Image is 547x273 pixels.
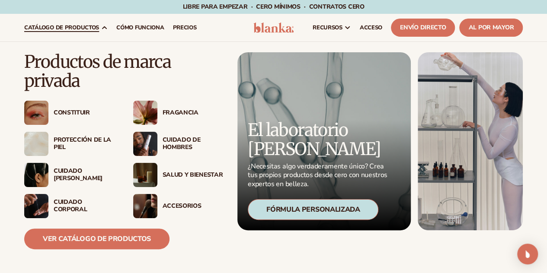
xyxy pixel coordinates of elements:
[256,3,301,11] font: CERO mínimos
[24,132,48,156] img: Muestra de crema humectante.
[54,198,87,213] font: Cuidado corporal
[304,3,306,11] font: ·
[517,244,538,264] div: Abrir Intercom Messenger
[169,14,201,41] a: precios
[24,229,170,249] a: Ver catálogo de productos
[24,163,48,187] img: Cabello femenino recogido con pinzas.
[309,3,364,11] font: Contratos CERO
[133,194,157,218] img: Mujer con pincel de maquillaje.
[133,132,225,156] a: Hombre sosteniendo una botella de crema hidratante. Cuidado de hombres
[133,101,157,125] img: Flor rosa floreciente.
[248,119,381,160] font: El laboratorio [PERSON_NAME]
[54,136,111,151] font: Protección de la piel
[163,202,202,210] font: Accesorios
[163,108,198,117] font: Fragancia
[133,194,225,218] a: Mujer con pincel de maquillaje. Accesorios
[133,163,157,187] img: Velas e incienso sobre la mesa.
[251,3,253,11] font: ·
[248,162,387,189] font: ¿Necesitas algo verdaderamente único? Crea tus propios productos desde cero con nuestros expertos...
[24,101,116,125] a: Mujer con maquillaje de ojos con brillantina. Constituir
[54,167,102,182] font: Cuidado [PERSON_NAME]
[173,24,197,32] font: precios
[237,52,411,230] a: Fórmula microscópica del producto. El laboratorio [PERSON_NAME] ¿Necesitas algo verdaderamente ún...
[20,14,112,41] a: catálogo de productos
[112,14,168,41] a: Cómo funciona
[418,52,523,230] img: Mujer en laboratorio con equipo.
[54,108,90,117] font: Constituir
[459,19,523,37] a: Al por mayor
[308,14,355,41] a: recursos
[163,171,223,179] font: Salud y bienestar
[253,22,294,33] img: logo
[391,19,455,37] a: Envío directo
[24,163,116,187] a: Cabello femenino recogido con pinzas. Cuidado [PERSON_NAME]
[133,132,157,156] img: Hombre sosteniendo una botella de crema hidratante.
[313,24,342,32] font: recursos
[24,51,171,92] font: Productos de marca privada
[360,24,382,32] font: ACCESO
[133,163,225,187] a: Velas e incienso sobre la mesa. Salud y bienestar
[24,194,48,218] img: Mano masculina aplicando crema hidratante.
[116,24,164,32] font: Cómo funciona
[24,132,116,156] a: Muestra de crema humectante. Protección de la piel
[24,194,116,218] a: Mano masculina aplicando crema hidratante. Cuidado corporal
[133,101,225,125] a: Flor rosa floreciente. Fragancia
[182,3,247,11] font: Libre para empezar
[24,101,48,125] img: Mujer con maquillaje de ojos con brillantina.
[163,136,201,151] font: Cuidado de hombres
[355,14,387,41] a: ACCESO
[24,24,99,32] font: catálogo de productos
